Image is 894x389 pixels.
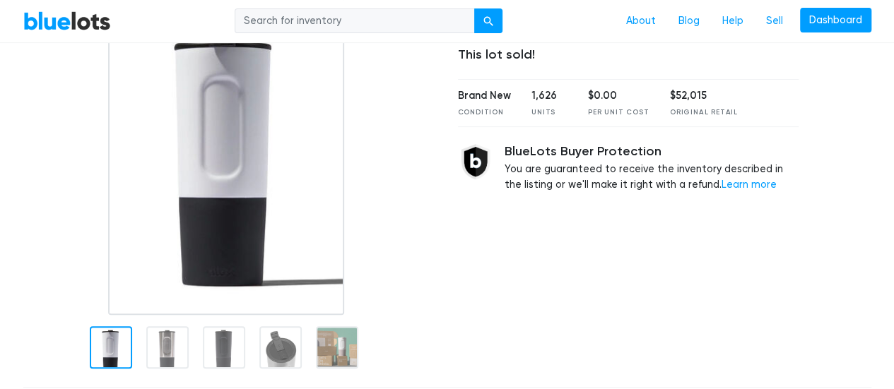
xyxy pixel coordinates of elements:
div: Units [531,107,567,118]
a: About [615,8,667,35]
div: You are guaranteed to receive the inventory described in the listing or we'll make it right with ... [505,144,799,193]
input: Search for inventory [235,8,475,34]
div: 1,626 [531,88,567,104]
a: Sell [755,8,794,35]
a: Blog [667,8,711,35]
div: $0.00 [588,88,649,104]
div: This lot sold! [458,47,799,63]
div: Original Retail [670,107,738,118]
a: Learn more [722,179,777,191]
div: $52,015 [670,88,738,104]
h5: BlueLots Buyer Protection [505,144,799,160]
a: Help [711,8,755,35]
a: Dashboard [800,8,871,33]
img: buyer_protection_shield-3b65640a83011c7d3ede35a8e5a80bfdfaa6a97447f0071c1475b91a4b0b3d01.png [458,144,493,179]
div: Brand New [458,88,511,104]
div: Condition [458,107,511,118]
div: Per Unit Cost [588,107,649,118]
a: BlueLots [23,11,111,31]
